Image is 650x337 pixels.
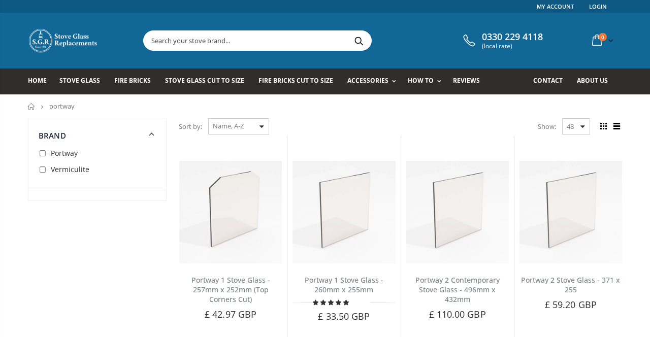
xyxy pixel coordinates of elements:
img: Stove Glass Replacement [28,28,99,53]
span: £ 33.50 GBP [318,310,370,322]
span: Sort by: [179,118,202,136]
img: Portway 2 Contemporary Stove Glass [406,161,509,263]
a: Fire Bricks [114,69,158,94]
span: Brand [39,130,66,141]
span: Reviews [453,76,480,85]
span: About us [577,76,608,85]
span: (local rate) [482,43,543,50]
span: Accessories [347,76,388,85]
a: Home [28,103,36,110]
span: Fire Bricks Cut To Size [258,76,333,85]
span: 0 [599,33,607,41]
a: Portway 2 Contemporary Stove Glass - 496mm x 432mm [415,275,500,304]
a: Portway 2 Stove Glass - 371 x 255 [521,275,620,294]
span: 0330 229 4118 [482,31,543,43]
span: Contact [533,76,563,85]
a: Stove Glass Cut To Size [165,69,251,94]
a: Reviews [453,69,487,94]
a: 0330 229 4118 (local rate) [461,31,543,50]
span: Portway [51,148,78,158]
span: £ 110.00 GBP [429,308,486,320]
a: About us [577,69,615,94]
img: Portway 1 replacement stove glass [292,161,395,263]
a: 0 [588,30,615,50]
img: Portway 1 top corners cut stove glass [179,161,282,263]
span: Stove Glass [59,76,100,85]
span: Show: [538,118,556,134]
a: Accessories [347,69,401,94]
span: 5.00 stars [313,298,350,306]
span: Vermiculite [51,164,89,174]
span: Home [28,76,47,85]
span: List view [611,121,622,132]
a: Contact [533,69,570,94]
a: Home [28,69,54,94]
a: Portway 1 Stove Glass - 260mm x 255mm [305,275,383,294]
span: Fire Bricks [114,76,151,85]
span: Grid view [598,121,609,132]
span: portway [49,102,75,111]
a: Fire Bricks Cut To Size [258,69,341,94]
input: Search your stove brand... [144,31,485,50]
button: Search [347,31,370,50]
a: Stove Glass [59,69,108,94]
span: How To [408,76,434,85]
span: £ 42.97 GBP [205,308,256,320]
a: Portway 1 Stove Glass - 257mm x 252mm (Top Corners Cut) [191,275,270,304]
span: £ 59.20 GBP [545,298,597,311]
img: Portway 2 Stove Glass [519,161,622,263]
a: How To [408,69,446,94]
span: Stove Glass Cut To Size [165,76,244,85]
